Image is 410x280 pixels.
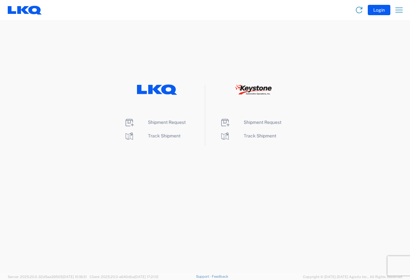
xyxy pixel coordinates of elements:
span: [DATE] 17:21:12 [134,275,159,279]
span: Shipment Request [148,120,186,125]
a: Shipment Request [220,120,281,125]
span: Track Shipment [148,133,181,138]
a: Support [196,275,212,278]
span: Client: 2025.20.0-e640dba [90,275,159,279]
span: Server: 2025.20.0-32d5ea39505 [8,275,87,279]
button: Login [368,5,390,15]
span: [DATE] 10:18:31 [63,275,87,279]
a: Feedback [212,275,228,278]
span: Shipment Request [244,120,281,125]
a: Shipment Request [124,120,186,125]
a: Track Shipment [220,133,276,138]
span: Copyright © [DATE]-[DATE] Agistix Inc., All Rights Reserved [303,274,402,280]
span: Track Shipment [244,133,276,138]
a: Track Shipment [124,133,181,138]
